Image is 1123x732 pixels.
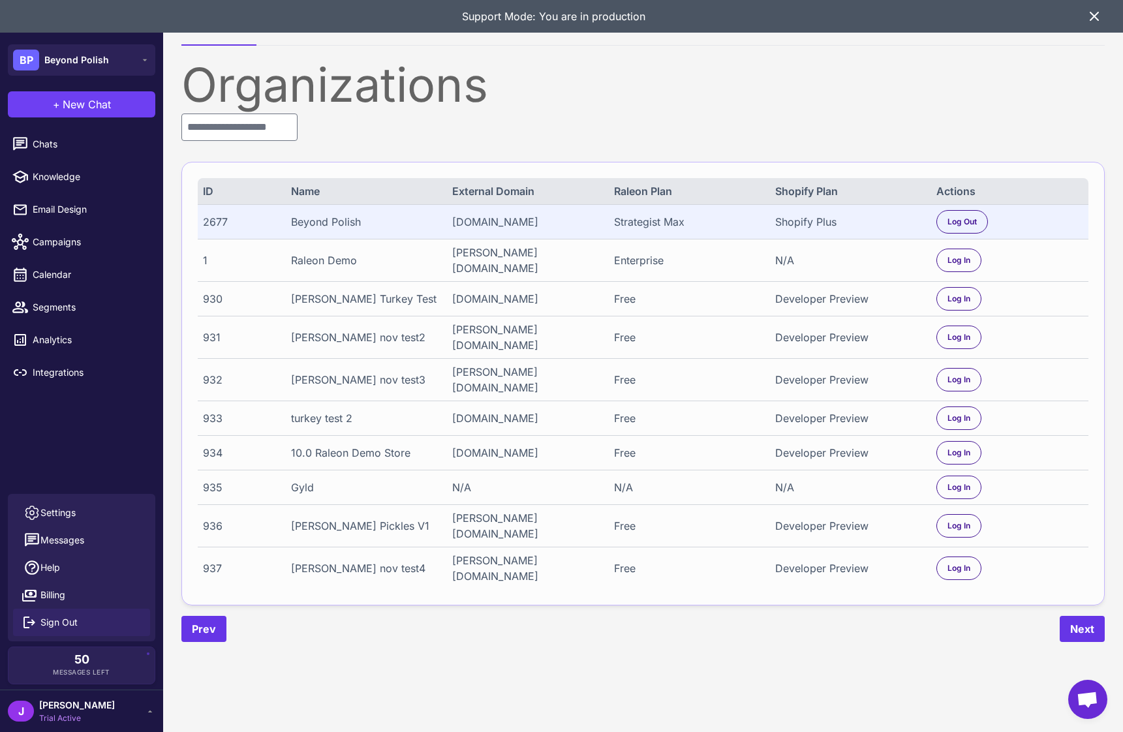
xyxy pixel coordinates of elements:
div: 931 [203,329,276,345]
div: Free [614,291,761,307]
span: Beyond Polish [44,53,109,67]
div: [PERSON_NAME][DOMAIN_NAME] [452,364,599,395]
div: 935 [203,480,276,495]
span: Log In [947,447,970,459]
span: Log Out [947,216,977,228]
div: Actions [936,183,1083,199]
div: [DOMAIN_NAME] [452,445,599,461]
div: [PERSON_NAME][DOMAIN_NAME] [452,510,599,541]
button: Sign Out [13,609,150,636]
div: [PERSON_NAME] nov test3 [291,372,438,388]
div: [DOMAIN_NAME] [452,291,599,307]
span: Log In [947,331,970,343]
div: Enterprise [614,252,761,268]
span: Segments [33,300,147,314]
div: Raleon Plan [614,183,761,199]
span: 50 [74,654,89,665]
div: N/A [775,480,922,495]
a: Knowledge [5,163,158,191]
span: Trial Active [39,712,115,724]
span: Messages Left [53,667,110,677]
div: Free [614,329,761,345]
div: J [8,701,34,722]
div: Developer Preview [775,518,922,534]
div: [DOMAIN_NAME] [452,410,599,426]
div: [PERSON_NAME] Pickles V1 [291,518,438,534]
div: 1 [203,252,276,268]
div: Gyld [291,480,438,495]
span: + [53,97,60,112]
div: turkey test 2 [291,410,438,426]
span: Analytics [33,333,147,347]
div: N/A [452,480,599,495]
span: Log In [947,412,970,424]
span: Log In [947,293,970,305]
div: Shopify Plan [775,183,922,199]
div: [PERSON_NAME] Turkey Test [291,291,438,307]
span: Log In [947,520,970,532]
div: N/A [775,252,922,268]
div: Free [614,410,761,426]
div: BP [13,50,39,70]
div: 10.0 Raleon Demo Store [291,445,438,461]
div: Strategist Max [614,214,761,230]
span: Log In [947,254,970,266]
div: 932 [203,372,276,388]
span: Calendar [33,267,147,282]
div: Shopify Plus [775,214,922,230]
div: Free [614,372,761,388]
span: Chats [33,137,147,151]
div: [PERSON_NAME][DOMAIN_NAME] [452,553,599,584]
span: Help [40,560,60,575]
span: Billing [40,588,65,602]
div: Raleon Demo [291,252,438,268]
div: 930 [203,291,276,307]
div: External Domain [452,183,599,199]
span: [PERSON_NAME] [39,698,115,712]
div: Beyond Polish [291,214,438,230]
div: 937 [203,560,276,576]
a: Campaigns [5,228,158,256]
a: Help [13,554,150,581]
span: Settings [40,506,76,520]
a: Chats [5,130,158,158]
button: Prev [181,616,226,642]
span: Email Design [33,202,147,217]
span: Knowledge [33,170,147,184]
a: Calendar [5,261,158,288]
div: Developer Preview [775,329,922,345]
span: Messages [40,533,84,547]
span: Log In [947,374,970,386]
div: [DOMAIN_NAME] [452,214,599,230]
div: Developer Preview [775,410,922,426]
div: [PERSON_NAME] nov test2 [291,329,438,345]
span: Log In [947,481,970,493]
span: Integrations [33,365,147,380]
div: Developer Preview [775,445,922,461]
a: Segments [5,294,158,321]
span: New Chat [63,97,111,112]
div: Developer Preview [775,372,922,388]
div: Name [291,183,438,199]
div: ID [203,183,276,199]
div: Developer Preview [775,560,922,576]
div: 2677 [203,214,276,230]
div: [PERSON_NAME][DOMAIN_NAME] [452,322,599,353]
a: Open chat [1068,680,1107,719]
div: [PERSON_NAME] nov test4 [291,560,438,576]
button: +New Chat [8,91,155,117]
button: Next [1060,616,1105,642]
span: Sign Out [40,615,78,630]
div: Organizations [181,61,1105,108]
button: Messages [13,526,150,554]
div: 936 [203,518,276,534]
a: Email Design [5,196,158,223]
span: Campaigns [33,235,147,249]
div: Free [614,518,761,534]
button: BPBeyond Polish [8,44,155,76]
div: Free [614,560,761,576]
div: 933 [203,410,276,426]
div: N/A [614,480,761,495]
div: Developer Preview [775,291,922,307]
a: Integrations [5,359,158,386]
